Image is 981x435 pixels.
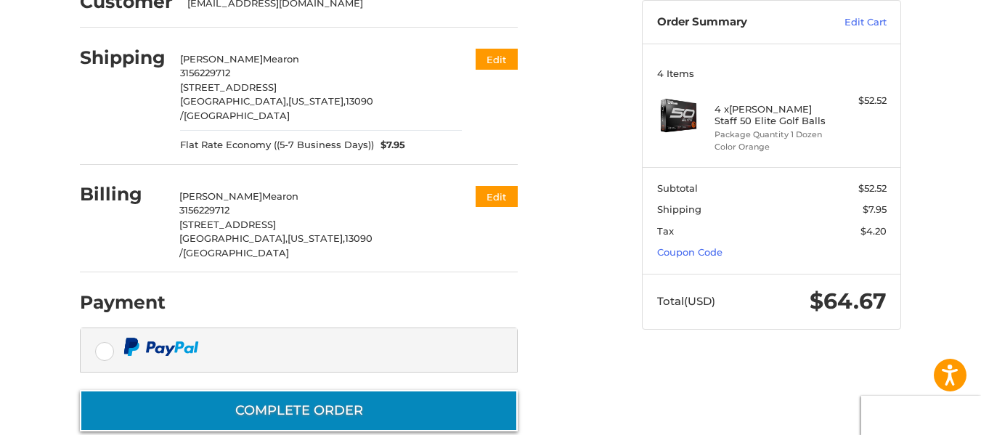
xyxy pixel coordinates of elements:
[657,15,813,30] h3: Order Summary
[180,53,263,65] span: [PERSON_NAME]
[180,138,374,153] span: Flat Rate Economy ((5-7 Business Days))
[715,141,826,153] li: Color Orange
[180,67,230,78] span: 3156229712
[476,186,518,207] button: Edit
[179,204,229,216] span: 3156229712
[657,294,715,308] span: Total (USD)
[863,203,887,215] span: $7.95
[80,46,166,69] h2: Shipping
[657,246,722,258] a: Coupon Code
[179,190,262,202] span: [PERSON_NAME]
[180,81,277,93] span: [STREET_ADDRESS]
[263,53,299,65] span: Mearon
[657,203,701,215] span: Shipping
[715,103,826,127] h4: 4 x [PERSON_NAME] Staff 50 Elite Golf Balls
[813,15,887,30] a: Edit Cart
[288,232,345,244] span: [US_STATE],
[476,49,518,70] button: Edit
[180,95,288,107] span: [GEOGRAPHIC_DATA],
[80,291,166,314] h2: Payment
[657,68,887,79] h3: 4 Items
[374,138,406,153] span: $7.95
[810,288,887,314] span: $64.67
[80,183,165,206] h2: Billing
[179,219,276,230] span: [STREET_ADDRESS]
[829,94,887,108] div: $52.52
[180,95,373,121] span: 13090 /
[657,182,698,194] span: Subtotal
[183,247,289,259] span: [GEOGRAPHIC_DATA]
[123,338,199,356] img: PayPal icon
[858,182,887,194] span: $52.52
[288,95,346,107] span: [US_STATE],
[860,225,887,237] span: $4.20
[184,110,290,121] span: [GEOGRAPHIC_DATA]
[179,232,288,244] span: [GEOGRAPHIC_DATA],
[715,129,826,141] li: Package Quantity 1 Dozen
[262,190,298,202] span: Mearon
[179,232,373,259] span: 13090 /
[80,390,518,431] button: Complete order
[657,225,674,237] span: Tax
[861,396,981,435] iframe: Google Customer Reviews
